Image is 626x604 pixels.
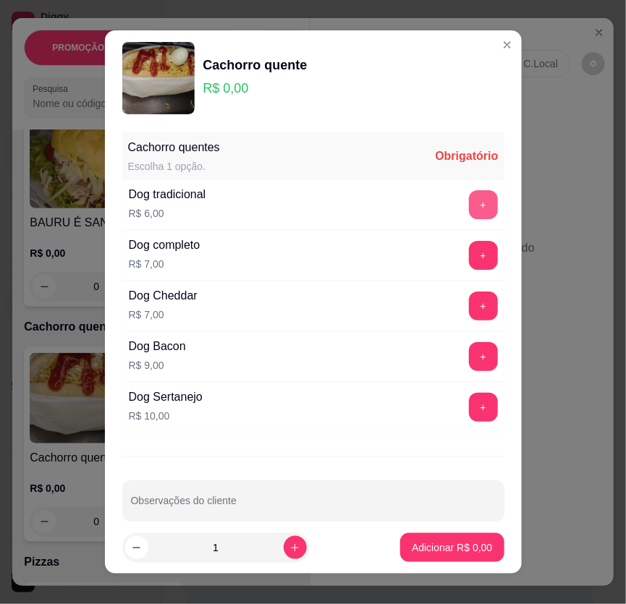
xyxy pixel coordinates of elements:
[125,536,148,559] button: decrease-product-quantity
[129,338,186,355] div: Dog Bacon
[129,307,198,322] p: R$ 7,00
[129,257,200,271] p: R$ 7,00
[203,78,308,98] p: R$ 0,00
[131,499,496,514] input: Observações do cliente
[203,55,308,75] div: Cachorro quente
[128,139,220,156] div: Cachorro quentes
[469,241,498,270] button: add
[129,237,200,254] div: Dog completo
[400,533,504,562] button: Adicionar R$ 0,00
[129,206,206,221] p: R$ 6,00
[129,287,198,305] div: Dog Cheddar
[129,388,203,406] div: Dog Sertanejo
[469,292,498,320] button: add
[496,33,519,56] button: Close
[435,148,498,165] div: Obrigatório
[469,342,498,371] button: add
[128,159,220,174] div: Escolha 1 opção.
[122,42,195,114] img: product-image
[469,393,498,422] button: add
[129,358,186,373] p: R$ 9,00
[129,409,203,423] p: R$ 10,00
[469,190,498,219] button: add
[129,186,206,203] div: Dog tradicional
[412,540,492,555] p: Adicionar R$ 0,00
[284,536,307,559] button: increase-product-quantity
